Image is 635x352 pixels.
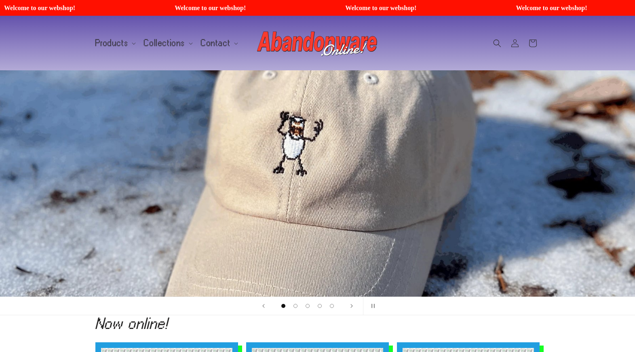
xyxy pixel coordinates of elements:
[139,35,196,52] summary: Collections
[95,317,540,330] h2: Now online!
[2,4,162,12] span: Welcome to our webshop!
[95,40,129,47] span: Products
[257,27,378,59] img: Abandonware
[91,35,139,52] summary: Products
[289,300,302,312] button: Load slide 2 of 5
[363,297,381,315] button: Pause slideshow
[144,40,185,47] span: Collections
[255,297,272,315] button: Previous slide
[326,300,338,312] button: Load slide 5 of 5
[201,40,230,47] span: Contact
[173,4,333,12] span: Welcome to our webshop!
[277,300,289,312] button: Load slide 1 of 5
[302,300,314,312] button: Load slide 3 of 5
[344,4,504,12] span: Welcome to our webshop!
[196,35,241,52] summary: Contact
[343,297,361,315] button: Next slide
[254,24,381,62] a: Abandonware
[314,300,326,312] button: Load slide 4 of 5
[488,34,506,52] summary: Search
